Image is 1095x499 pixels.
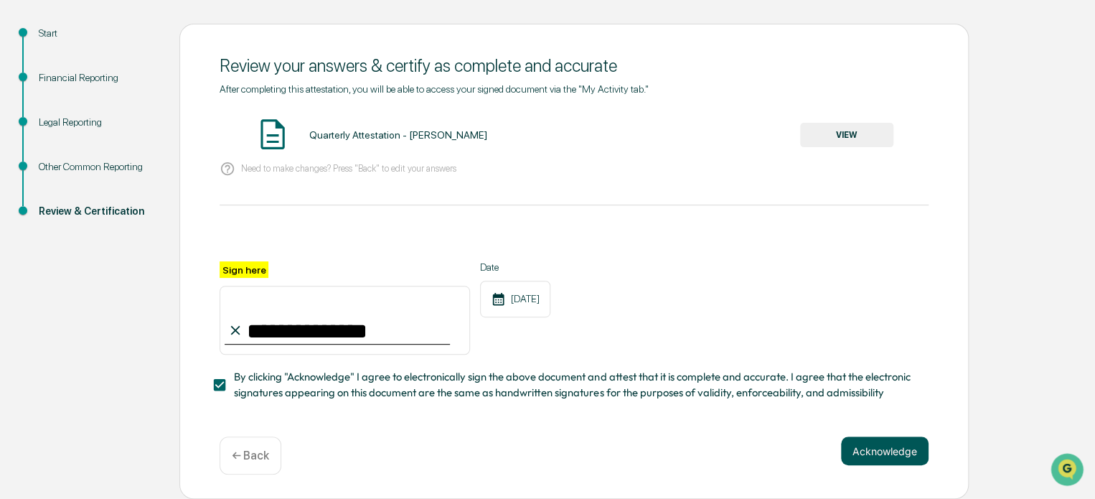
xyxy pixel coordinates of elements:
[241,163,456,174] p: Need to make changes? Press "Back" to edit your answers
[39,70,156,85] div: Financial Reporting
[255,116,291,152] img: Document Icon
[98,175,184,201] a: 🗄️Attestations
[14,182,26,194] div: 🖐️
[29,208,90,223] span: Data Lookup
[49,124,182,136] div: We're available if you need us!
[232,449,269,462] p: ← Back
[800,123,893,147] button: VIEW
[244,114,261,131] button: Start new chat
[39,204,156,219] div: Review & Certification
[39,159,156,174] div: Other Common Reporting
[14,30,261,53] p: How can we help?
[234,369,917,401] span: By clicking "Acknowledge" I agree to electronically sign the above document and attest that it is...
[104,182,116,194] div: 🗄️
[101,243,174,254] a: Powered byPylon
[309,129,487,141] div: Quarterly Attestation - [PERSON_NAME]
[9,202,96,228] a: 🔎Data Lookup
[14,110,40,136] img: 1746055101610-c473b297-6a78-478c-a979-82029cc54cd1
[1049,452,1088,490] iframe: Open customer support
[220,261,268,278] label: Sign here
[39,26,156,41] div: Start
[480,281,550,317] div: [DATE]
[29,181,93,195] span: Preclearance
[480,261,550,273] label: Date
[49,110,235,124] div: Start new chat
[841,437,929,465] button: Acknowledge
[39,115,156,130] div: Legal Reporting
[143,243,174,254] span: Pylon
[14,210,26,221] div: 🔎
[118,181,178,195] span: Attestations
[220,55,929,76] div: Review your answers & certify as complete and accurate
[9,175,98,201] a: 🖐️Preclearance
[220,83,649,95] span: After completing this attestation, you will be able to access your signed document via the "My Ac...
